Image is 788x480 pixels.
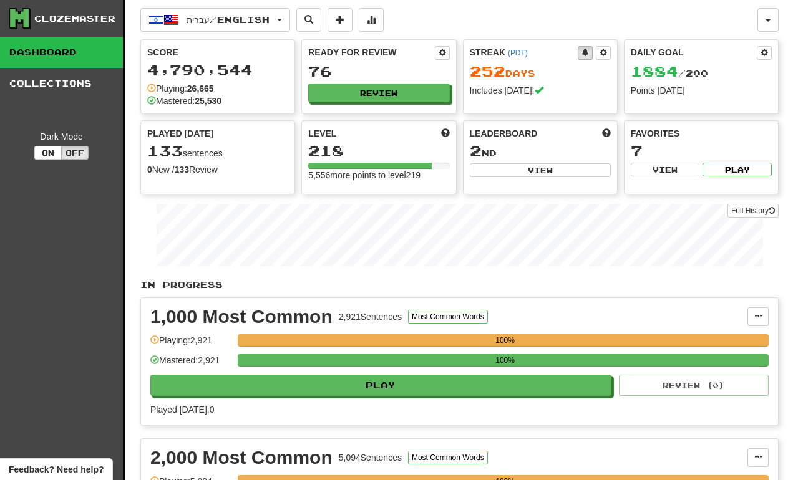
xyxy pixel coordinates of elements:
[147,62,288,78] div: 4,790,544
[631,68,708,79] span: / 200
[441,127,450,140] span: Score more points to level up
[150,405,214,415] span: Played [DATE]: 0
[34,12,115,25] div: Clozemaster
[508,49,528,57] a: (PDT)
[147,127,213,140] span: Played [DATE]
[470,46,578,59] div: Streak
[9,463,104,476] span: Open feedback widget
[241,334,769,347] div: 100%
[631,127,772,140] div: Favorites
[308,46,434,59] div: Ready for Review
[241,354,769,367] div: 100%
[195,96,221,106] strong: 25,530
[150,448,333,467] div: 2,000 Most Common
[727,204,779,218] a: Full History
[147,143,288,160] div: sentences
[150,375,611,396] button: Play
[308,127,336,140] span: Level
[150,307,333,326] div: 1,000 Most Common
[9,130,114,143] div: Dark Mode
[187,84,214,94] strong: 26,665
[147,82,214,95] div: Playing:
[703,163,772,176] button: Play
[619,375,769,396] button: Review (0)
[61,146,89,160] button: Off
[147,142,183,160] span: 133
[631,62,678,80] span: 1884
[408,310,488,324] button: Most Common Words
[470,142,482,160] span: 2
[147,95,221,107] div: Mastered:
[308,64,449,79] div: 76
[140,279,779,291] p: In Progress
[602,127,611,140] span: This week in points, UTC
[470,62,505,80] span: 252
[140,8,290,32] button: עברית/English
[296,8,321,32] button: Search sentences
[339,451,402,464] div: 5,094 Sentences
[175,165,189,175] strong: 133
[308,84,449,102] button: Review
[187,14,270,25] span: עברית / English
[408,451,488,464] button: Most Common Words
[328,8,353,32] button: Add sentence to collection
[631,46,757,60] div: Daily Goal
[470,143,611,160] div: nd
[34,146,62,160] button: On
[470,127,538,140] span: Leaderboard
[470,163,611,177] button: View
[147,163,288,176] div: New / Review
[147,46,288,59] div: Score
[308,143,449,159] div: 218
[631,84,772,97] div: Points [DATE]
[470,84,611,97] div: Includes [DATE]!
[308,169,449,181] div: 5,556 more points to level 219
[150,334,231,355] div: Playing: 2,921
[470,64,611,80] div: Day s
[339,310,402,323] div: 2,921 Sentences
[150,354,231,375] div: Mastered: 2,921
[359,8,384,32] button: More stats
[631,143,772,159] div: 7
[631,163,700,176] button: View
[147,165,152,175] strong: 0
